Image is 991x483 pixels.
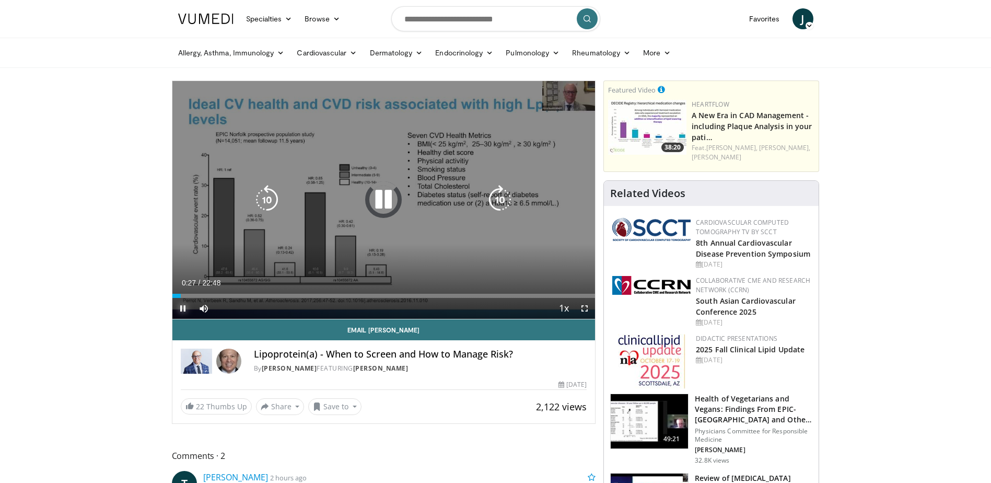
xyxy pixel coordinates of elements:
a: 2025 Fall Clinical Lipid Update [696,344,805,354]
a: Allergy, Asthma, Immunology [172,42,291,63]
a: South Asian Cardiovascular Conference 2025 [696,296,796,317]
a: Pulmonology [499,42,566,63]
button: Playback Rate [553,298,574,319]
a: [PERSON_NAME] [353,364,409,373]
img: a04ee3ba-8487-4636-b0fb-5e8d268f3737.png.150x105_q85_autocrop_double_scale_upscale_version-0.2.png [612,276,691,295]
button: Pause [172,298,193,319]
video-js: Video Player [172,81,596,319]
span: 22 [196,401,204,411]
a: Collaborative CME and Research Network (CCRN) [696,276,810,294]
a: [PERSON_NAME] [203,471,268,483]
h3: Health of Vegetarians and Vegans: Findings From EPIC-[GEOGRAPHIC_DATA] and Othe… [695,394,812,425]
img: VuMedi Logo [178,14,234,24]
a: 8th Annual Cardiovascular Disease Prevention Symposium [696,238,810,259]
span: 38:20 [661,143,684,152]
h4: Lipoprotein(a) - When to Screen and How to Manage Risk? [254,349,587,360]
a: [PERSON_NAME], [759,143,810,152]
a: A New Era in CAD Management - including Plaque Analysis in your pati… [692,110,812,142]
a: Favorites [743,8,786,29]
p: Physicians Committee for Responsible Medicine [695,427,812,444]
a: Heartflow [692,100,729,109]
a: Browse [298,8,346,29]
span: 49:21 [659,434,684,444]
h4: Related Videos [610,187,685,200]
input: Search topics, interventions [391,6,600,31]
a: 49:21 Health of Vegetarians and Vegans: Findings From EPIC-[GEOGRAPHIC_DATA] and Othe… Physicians... [610,394,812,465]
div: [DATE] [696,260,810,269]
button: Save to [308,398,362,415]
a: 22 Thumbs Up [181,398,252,415]
div: By FEATURING [254,364,587,373]
a: [PERSON_NAME], [706,143,757,152]
a: 38:20 [608,100,686,155]
small: 2 hours ago [270,473,307,482]
span: 2,122 views [536,400,587,413]
div: Didactic Presentations [696,334,810,343]
img: Avatar [216,349,241,374]
img: 606f2b51-b844-428b-aa21-8c0c72d5a896.150x105_q85_crop-smart_upscale.jpg [611,394,688,448]
span: Comments 2 [172,449,596,463]
a: [PERSON_NAME] [262,364,317,373]
img: 51a70120-4f25-49cc-93a4-67582377e75f.png.150x105_q85_autocrop_double_scale_upscale_version-0.2.png [612,218,691,241]
a: Endocrinology [429,42,499,63]
a: J [792,8,813,29]
small: Featured Video [608,85,656,95]
div: Progress Bar [172,294,596,298]
span: / [199,279,201,287]
button: Fullscreen [574,298,595,319]
div: Feat. [692,143,814,162]
a: Specialties [240,8,299,29]
span: 0:27 [182,279,196,287]
div: [DATE] [558,380,587,389]
a: Cardiovascular Computed Tomography TV by SCCT [696,218,789,236]
p: [PERSON_NAME] [695,446,812,454]
img: d65bce67-f81a-47c5-b47d-7b8806b59ca8.jpg.150x105_q85_autocrop_double_scale_upscale_version-0.2.jpg [618,334,685,389]
button: Share [256,398,305,415]
img: 738d0e2d-290f-4d89-8861-908fb8b721dc.150x105_q85_crop-smart_upscale.jpg [608,100,686,155]
img: Dr. Robert S. Rosenson [181,349,212,374]
a: More [637,42,677,63]
button: Mute [193,298,214,319]
a: Rheumatology [566,42,637,63]
a: Cardiovascular [290,42,363,63]
a: Dermatology [364,42,429,63]
a: Email [PERSON_NAME] [172,319,596,340]
span: 22:48 [202,279,220,287]
div: [DATE] [696,318,810,327]
a: [PERSON_NAME] [692,153,741,162]
div: [DATE] [696,355,810,365]
p: 32.8K views [695,456,729,465]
